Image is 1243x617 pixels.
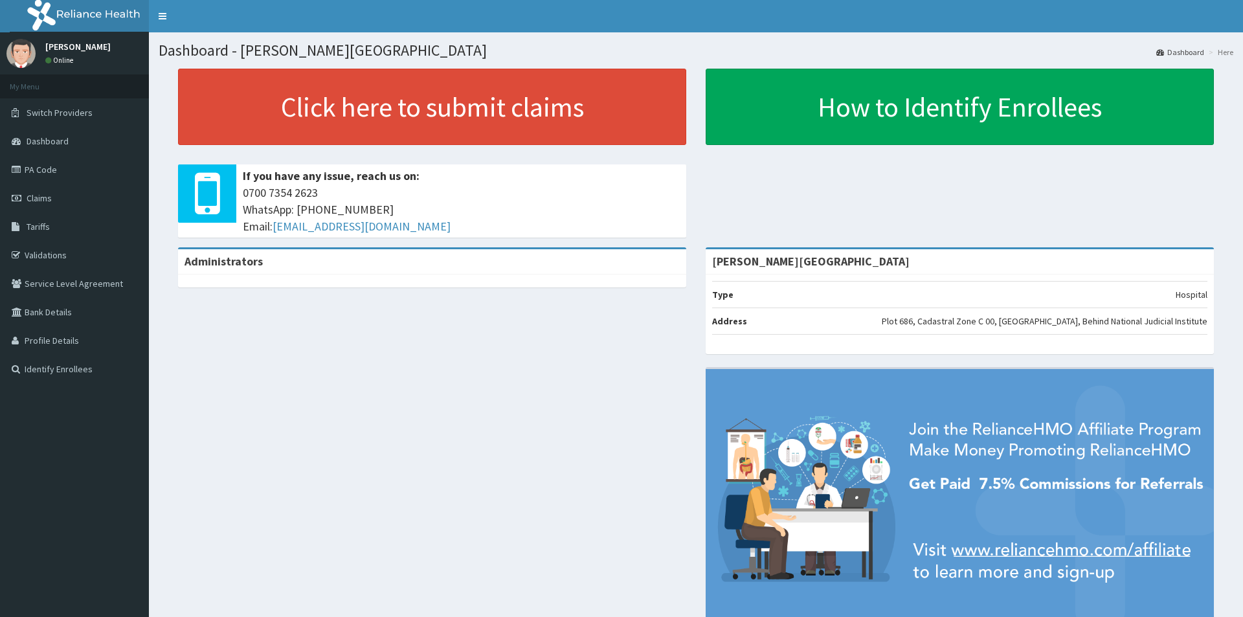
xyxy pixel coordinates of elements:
[27,221,50,232] span: Tariffs
[882,315,1207,328] p: Plot 686, Cadastral Zone C 00, [GEOGRAPHIC_DATA], Behind National Judicial Institute
[243,185,680,234] span: 0700 7354 2623 WhatsApp: [PHONE_NUMBER] Email:
[273,219,451,234] a: [EMAIL_ADDRESS][DOMAIN_NAME]
[243,168,420,183] b: If you have any issue, reach us on:
[1176,288,1207,301] p: Hospital
[712,315,747,327] b: Address
[712,254,910,269] strong: [PERSON_NAME][GEOGRAPHIC_DATA]
[27,107,93,118] span: Switch Providers
[27,135,69,147] span: Dashboard
[712,289,733,300] b: Type
[706,69,1214,145] a: How to Identify Enrollees
[27,192,52,204] span: Claims
[1205,47,1233,58] li: Here
[45,42,111,51] p: [PERSON_NAME]
[159,42,1233,59] h1: Dashboard - [PERSON_NAME][GEOGRAPHIC_DATA]
[45,56,76,65] a: Online
[185,254,263,269] b: Administrators
[178,69,686,145] a: Click here to submit claims
[1156,47,1204,58] a: Dashboard
[6,39,36,68] img: User Image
